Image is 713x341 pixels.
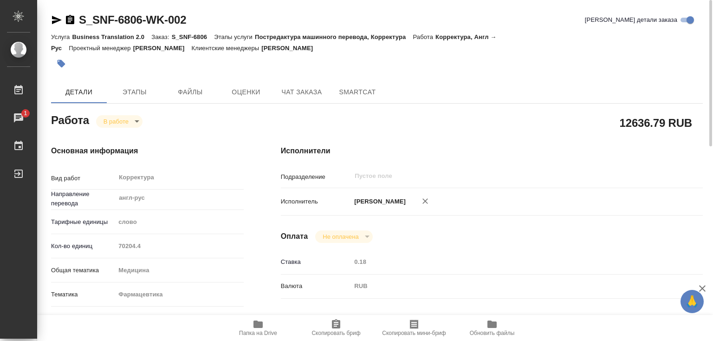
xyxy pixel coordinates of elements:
button: Не оплачена [320,233,361,241]
p: [PERSON_NAME] [261,45,320,52]
h2: 12636.79 RUB [620,115,692,131]
button: Скопировать бриф [297,315,375,341]
p: Вид работ [51,174,115,183]
h2: Работа [51,111,89,128]
p: Тематика [51,290,115,299]
p: Кол-во единиц [51,242,115,251]
button: Обновить файлы [453,315,531,341]
button: В работе [101,118,131,125]
span: Оценки [224,86,268,98]
p: Общая тематика [51,266,115,275]
button: Удалить исполнителя [415,191,435,211]
div: В работе [315,230,372,243]
input: Пустое поле [354,170,646,182]
span: Файлы [168,86,213,98]
button: 🙏 [681,290,704,313]
button: Скопировать ссылку для ЯМессенджера [51,14,62,26]
span: Скопировать мини-бриф [382,330,446,336]
p: Этапы услуги [214,33,255,40]
div: Фармацевтика [115,287,243,302]
span: Папка на Drive [239,330,277,336]
h4: Оплата [281,231,308,242]
p: Клиентские менеджеры [192,45,262,52]
span: 🙏 [684,292,700,311]
a: S_SNF-6806-WK-002 [79,13,186,26]
p: Исполнитель [281,197,351,206]
span: Этапы [112,86,157,98]
p: Подразделение [281,172,351,182]
p: Валюта [281,282,351,291]
span: Нотариальный заказ [65,314,123,323]
div: Медицина [115,262,243,278]
h4: Исполнители [281,145,703,157]
div: RUB [351,278,668,294]
p: Тарифные единицы [51,217,115,227]
input: Пустое поле [115,239,243,253]
p: Направление перевода [51,190,115,208]
button: Папка на Drive [219,315,297,341]
div: слово [115,214,243,230]
button: Скопировать ссылку [65,14,76,26]
p: Услуга [51,33,72,40]
button: Скопировать мини-бриф [375,315,453,341]
button: Добавить тэг [51,53,71,74]
h4: Дополнительно [281,314,703,325]
p: [PERSON_NAME] [133,45,192,52]
div: В работе [96,115,143,128]
p: Работа [413,33,435,40]
input: Пустое поле [351,255,668,269]
span: Чат заказа [279,86,324,98]
p: Заказ: [151,33,171,40]
p: Постредактура машинного перевода, Корректура [255,33,413,40]
a: 1 [2,106,35,130]
h4: Основная информация [51,145,244,157]
span: 1 [18,109,32,118]
span: [PERSON_NAME] детали заказа [585,15,677,25]
p: Business Translation 2.0 [72,33,151,40]
span: SmartCat [335,86,380,98]
span: Скопировать бриф [311,330,360,336]
span: Детали [57,86,101,98]
span: Обновить файлы [470,330,515,336]
p: [PERSON_NAME] [351,197,406,206]
p: Проектный менеджер [69,45,133,52]
p: S_SNF-6806 [172,33,214,40]
p: Ставка [281,257,351,267]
